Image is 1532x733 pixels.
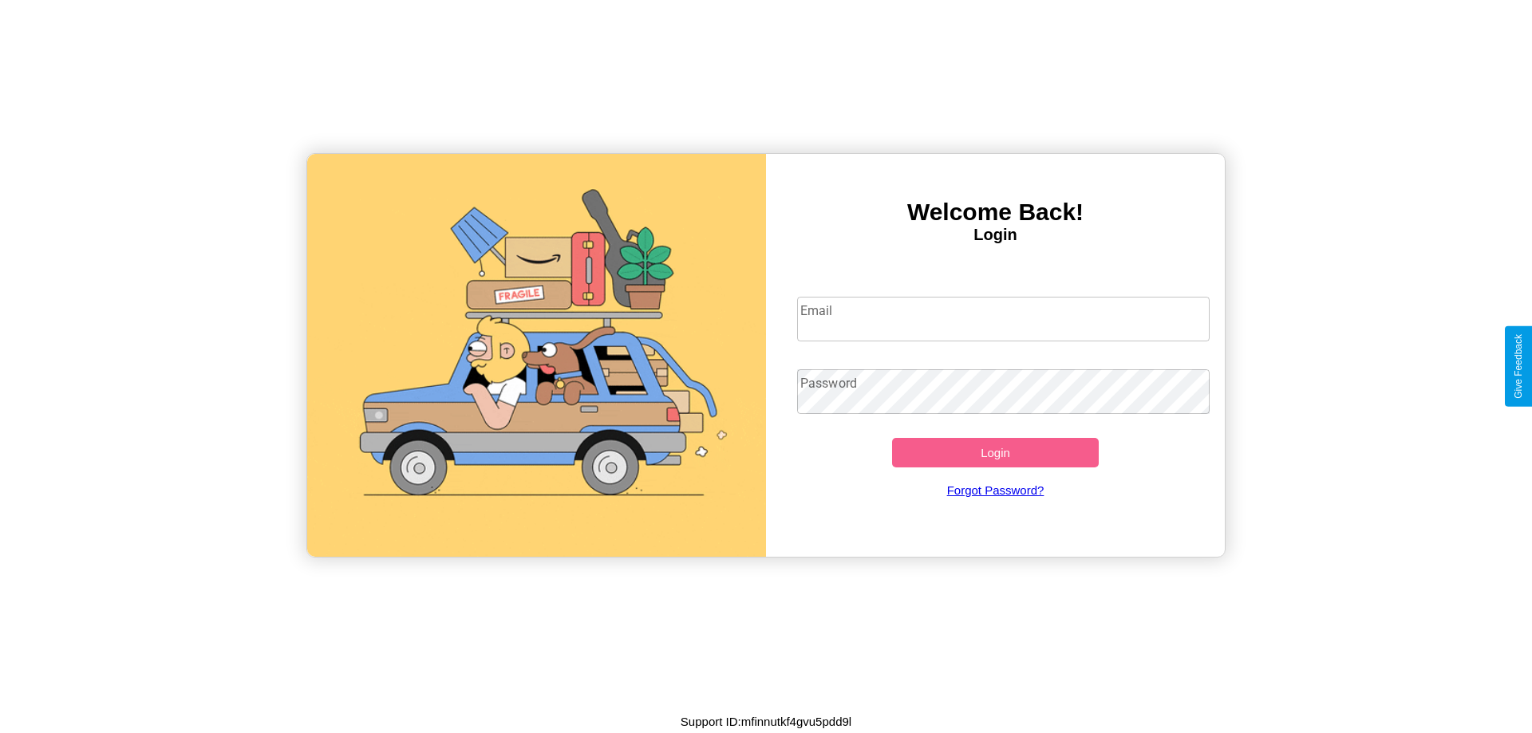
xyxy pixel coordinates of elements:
[681,711,851,732] p: Support ID: mfinnutkf4gvu5pdd9l
[766,199,1225,226] h3: Welcome Back!
[766,226,1225,244] h4: Login
[789,467,1202,513] a: Forgot Password?
[1513,334,1524,399] div: Give Feedback
[307,154,766,557] img: gif
[892,438,1099,467] button: Login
